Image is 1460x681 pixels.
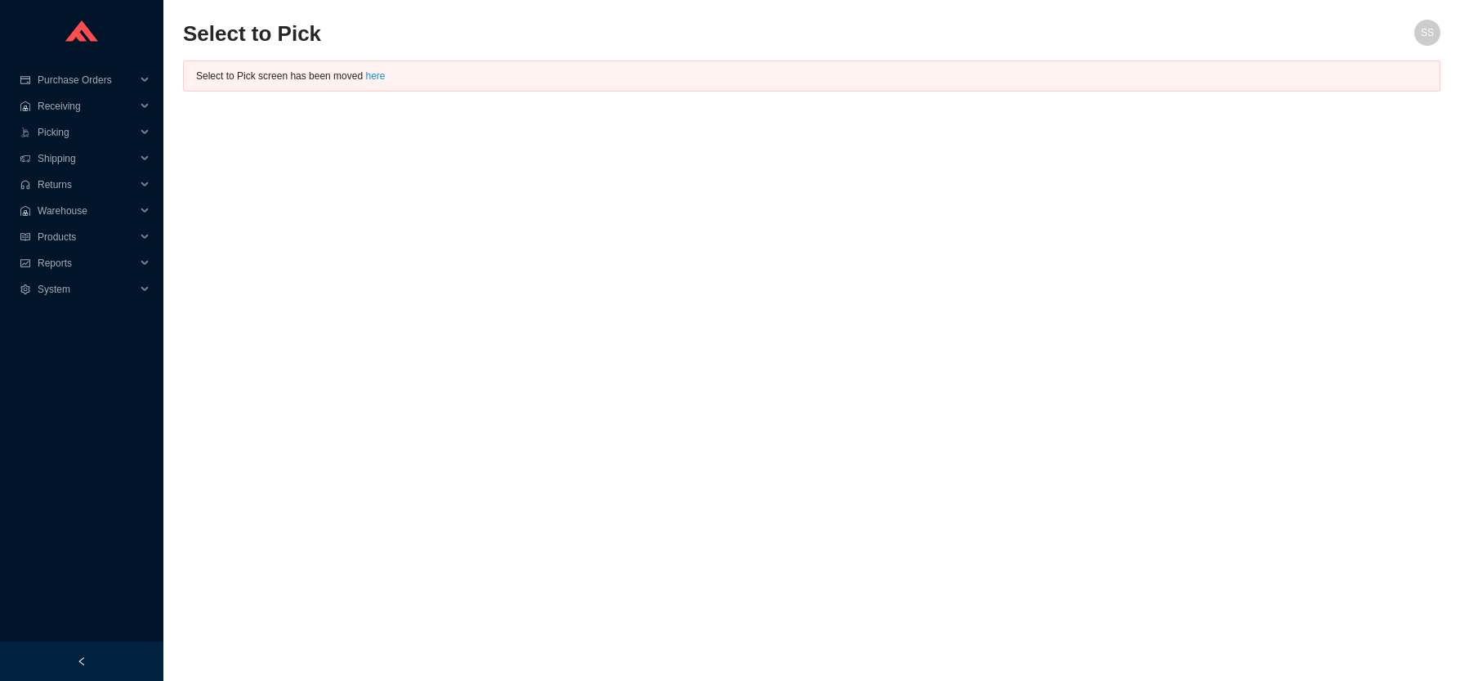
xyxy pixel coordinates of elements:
[38,67,136,93] span: Purchase Orders
[20,232,31,242] span: read
[38,250,136,276] span: Reports
[38,224,136,250] span: Products
[38,93,136,119] span: Receiving
[20,258,31,268] span: fund
[38,146,136,172] span: Shipping
[38,172,136,198] span: Returns
[20,284,31,294] span: setting
[20,75,31,85] span: credit-card
[1421,20,1434,46] span: SS
[77,656,87,666] span: left
[38,198,136,224] span: Warehouse
[38,119,136,146] span: Picking
[38,276,136,302] span: System
[20,180,31,190] span: customer-service
[365,70,385,82] a: here
[183,20,1126,48] h2: Select to Pick
[196,68,1427,84] div: Select to Pick screen has been moved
